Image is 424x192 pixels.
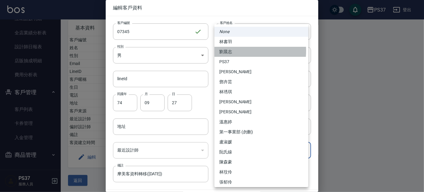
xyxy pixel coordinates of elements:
li: [PERSON_NAME] [214,97,308,107]
li: [PERSON_NAME] [214,67,308,77]
em: None [219,29,229,35]
li: [PERSON_NAME] [214,107,308,117]
li: 林琇琪 [214,87,308,97]
li: 陳森豪 [214,157,308,167]
li: 阮氏線 [214,147,308,157]
li: 劉晨志 [214,47,308,57]
li: 鄧卉芸 [214,77,308,87]
li: 盧淑媛 [214,137,308,147]
li: PS37 [214,57,308,67]
li: 林書羽 [214,37,308,47]
li: 第一事業部 (勿刪) [214,127,308,137]
li: 林玟伶 [214,167,308,177]
li: 溫惠婷 [214,117,308,127]
li: 張郁伶 [214,177,308,187]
